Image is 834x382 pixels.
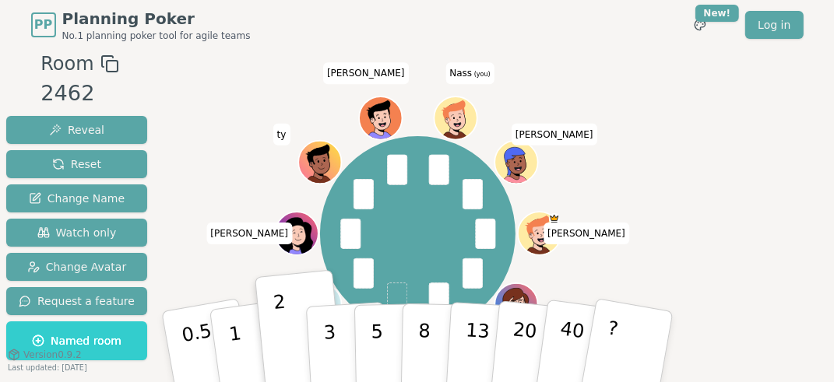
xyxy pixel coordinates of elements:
[6,150,147,178] button: Reset
[695,5,740,22] div: New!
[435,98,476,138] button: Click to change your avatar
[37,225,117,240] span: Watch only
[6,253,147,281] button: Change Avatar
[544,223,629,244] span: Click to change your name
[6,219,147,247] button: Watch only
[323,63,409,85] span: Click to change your name
[34,16,52,34] span: PP
[8,363,87,372] span: Last updated: [DATE]
[62,30,251,42] span: No.1 planning poker tool for agile teams
[549,214,560,225] span: silvia is the host
[6,287,147,315] button: Request a feature
[40,78,118,110] div: 2462
[8,349,82,361] button: Version0.9.2
[472,72,491,79] span: (you)
[445,63,494,85] span: Click to change your name
[23,349,82,361] span: Version 0.9.2
[29,191,125,206] span: Change Name
[6,184,147,212] button: Change Name
[40,50,93,78] span: Room
[206,223,292,244] span: Click to change your name
[49,122,104,138] span: Reveal
[272,291,292,376] p: 2
[32,333,121,349] span: Named room
[31,8,251,42] a: PPPlanning PokerNo.1 planning poker tool for agile teams
[686,11,714,39] button: New!
[6,321,147,360] button: Named room
[52,156,101,172] span: Reset
[512,124,597,145] span: Click to change your name
[6,116,147,144] button: Reveal
[62,8,251,30] span: Planning Poker
[273,124,290,145] span: Click to change your name
[27,259,127,275] span: Change Avatar
[745,11,803,39] a: Log in
[19,293,135,309] span: Request a feature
